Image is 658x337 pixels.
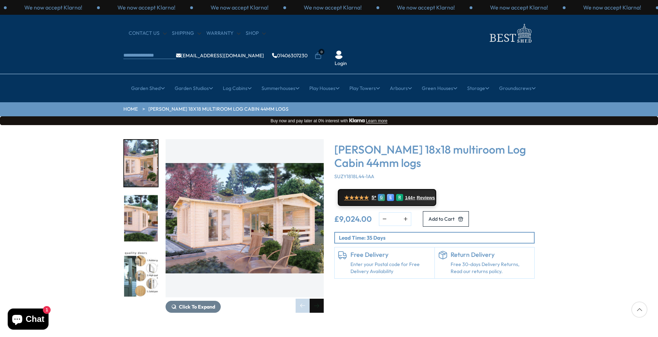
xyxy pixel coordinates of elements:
[378,194,385,201] div: G
[472,4,566,11] div: 2 / 3
[350,251,431,259] h6: Free Delivery
[499,79,536,97] a: Groundscrews
[124,250,158,297] img: Premiumqualitydoors_3_f0c32a75-f7e9-4cfe-976d-db3d5c21df21_200x200.jpg
[206,30,240,37] a: Warranty
[6,309,51,331] inbox-online-store-chat: Shopify online store chat
[318,49,324,55] span: 0
[335,51,343,59] img: User Icon
[166,139,324,297] img: Shire Suzy 18x18 multiroom Log Cabin 44mm logs - Best Shed
[350,261,431,275] a: Enter your Postal code for Free Delivery Availability
[176,53,264,58] a: [EMAIL_ADDRESS][DOMAIN_NAME]
[338,189,436,206] a: ★★★★★ 5* G E R 144+ Reviews
[335,60,347,67] a: Login
[334,173,374,180] span: SUZY1818L44-1AA
[124,140,158,187] img: Suzy3_2x6-2_5S31896-1_f0f3b787-e36b-4efa-959a-148785adcb0b_200x200.jpg
[124,195,158,242] img: Suzy3_2x6-2_5S31896-2_64732b6d-1a30-4d9b-a8b3-4f3a95d206a5_200x200.jpg
[304,4,362,11] p: We now accept Klarna!
[100,4,193,11] div: 1 / 3
[451,251,531,259] h6: Return Delivery
[123,106,138,113] a: HOME
[123,249,159,297] div: 3 / 7
[286,4,379,11] div: 3 / 3
[339,234,534,241] p: Lead Time: 35 Days
[390,79,412,97] a: Arbours
[396,194,403,201] div: R
[583,4,641,11] p: We now accept Klarna!
[405,195,415,201] span: 144+
[397,4,455,11] p: We now accept Klarna!
[379,4,472,11] div: 1 / 3
[211,4,269,11] p: We now accept Klarna!
[117,4,175,11] p: We now accept Klarna!
[344,194,369,201] span: ★★★★★
[262,79,299,97] a: Summerhouses
[334,143,535,170] h3: [PERSON_NAME] 18x18 multiroom Log Cabin 44mm logs
[310,299,324,313] div: Next slide
[123,194,159,242] div: 2 / 7
[467,79,489,97] a: Storage
[349,79,380,97] a: Play Towers
[7,4,100,11] div: 3 / 3
[193,4,286,11] div: 2 / 3
[129,30,167,37] a: CONTACT US
[166,301,221,313] button: Click To Expand
[175,79,213,97] a: Garden Studios
[490,4,548,11] p: We now accept Klarna!
[423,211,469,227] button: Add to Cart
[131,79,165,97] a: Garden Shed
[451,261,531,275] p: Free 30-days Delivery Returns, Read our returns policy.
[387,194,394,201] div: E
[296,299,310,313] div: Previous slide
[315,52,322,59] a: 0
[309,79,340,97] a: Play Houses
[428,216,454,221] span: Add to Cart
[485,22,535,45] img: logo
[272,53,308,58] a: 01406307230
[223,79,252,97] a: Log Cabins
[166,139,324,313] div: 1 / 7
[246,30,266,37] a: Shop
[334,215,372,223] ins: £9,024.00
[172,30,201,37] a: Shipping
[24,4,82,11] p: We now accept Klarna!
[417,195,435,201] span: Reviews
[422,79,457,97] a: Green Houses
[148,106,289,113] a: [PERSON_NAME] 18x18 multiroom Log Cabin 44mm logs
[179,304,215,310] span: Click To Expand
[123,139,159,187] div: 1 / 7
